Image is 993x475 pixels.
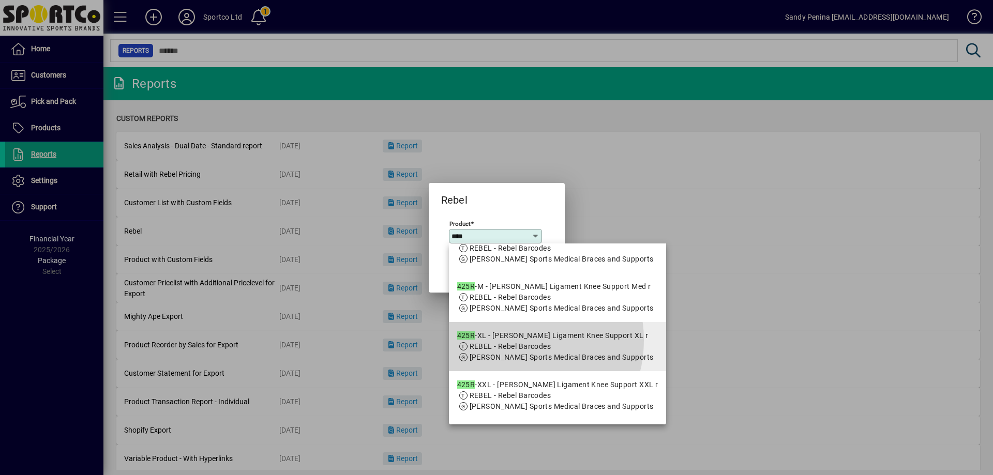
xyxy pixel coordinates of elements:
em: 425R [457,282,475,290]
span: [PERSON_NAME] Sports Medical Braces and Supports [470,353,654,361]
span: REBEL - Rebel Barcodes [470,342,551,350]
div: -XXL - [PERSON_NAME] Ligament Knee Support XXL r [457,379,658,390]
span: REBEL - Rebel Barcodes [470,244,551,252]
mat-option: 425R-XL - McDavid Ligament Knee Support XL r [449,322,667,371]
div: -M - [PERSON_NAME] Ligament Knee Support Med r [457,281,654,292]
span: [PERSON_NAME] Sports Medical Braces and Supports [470,402,654,410]
h2: Rebel [429,183,480,208]
span: REBEL - Rebel Barcodes [470,293,551,301]
mat-label: Product [449,220,471,227]
mat-option: 425R-XXL - McDavid Ligament Knee Support XXL r [449,371,667,420]
mat-option: 425R-L - McDavid Ligament Knee Support Lge r [449,224,667,273]
mat-option: 425R-M - McDavid Ligament Knee Support Med r [449,273,667,322]
span: [PERSON_NAME] Sports Medical Braces and Supports [470,304,654,312]
em: 425R [457,380,475,389]
em: 425R [457,331,475,340]
span: [PERSON_NAME] Sports Medical Braces and Supports [470,255,654,263]
span: REBEL - Rebel Barcodes [470,391,551,400]
div: -XL - [PERSON_NAME] Ligament Knee Support XL r [457,330,654,341]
